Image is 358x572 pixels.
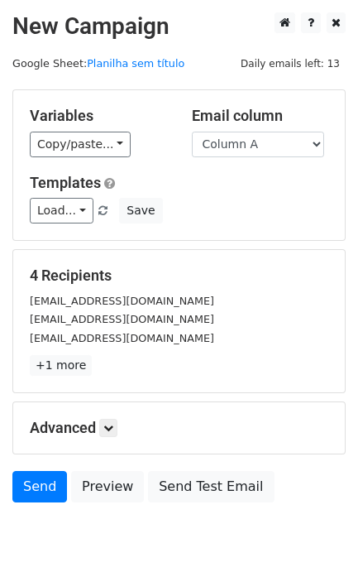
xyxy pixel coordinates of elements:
[12,57,184,70] small: Google Sheet:
[12,12,346,41] h2: New Campaign
[30,198,93,224] a: Load...
[30,107,167,125] h5: Variables
[30,295,214,307] small: [EMAIL_ADDRESS][DOMAIN_NAME]
[30,313,214,325] small: [EMAIL_ADDRESS][DOMAIN_NAME]
[30,355,92,376] a: +1 more
[30,267,328,285] h5: 4 Recipients
[30,332,214,344] small: [EMAIL_ADDRESS][DOMAIN_NAME]
[71,471,144,502] a: Preview
[87,57,184,70] a: Planilha sem título
[235,57,346,70] a: Daily emails left: 13
[30,174,101,191] a: Templates
[30,132,131,157] a: Copy/paste...
[192,107,329,125] h5: Email column
[119,198,162,224] button: Save
[235,55,346,73] span: Daily emails left: 13
[148,471,274,502] a: Send Test Email
[30,419,328,437] h5: Advanced
[12,471,67,502] a: Send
